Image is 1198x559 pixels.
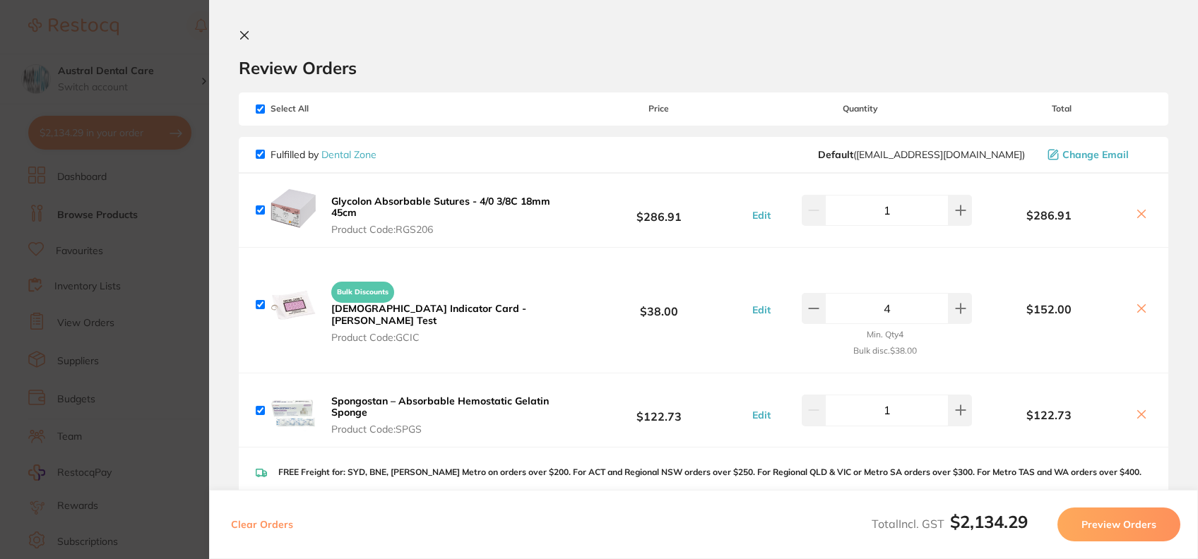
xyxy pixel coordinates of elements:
[818,148,853,161] b: Default
[569,291,749,318] b: $38.00
[271,188,316,233] img: Z3IwNzE5bQ
[331,395,549,419] b: Spongostan – Absorbable Hemostatic Gelatin Sponge
[818,149,1025,160] span: hello@dentalzone.com.au
[227,507,297,541] button: Clear Orders
[321,148,376,161] a: Dental Zone
[872,517,1028,531] span: Total Incl. GST
[972,409,1126,421] b: $122.73
[271,390,316,431] img: Z25lZTI2ZA
[331,332,565,343] span: Product Code: GCIC
[327,195,569,236] button: Glycolon Absorbable Sutures - 4/0 3/8C 18mm 45cm Product Code:RGS206
[853,346,917,356] small: Bulk disc. $38.00
[1043,148,1151,161] button: Change Email
[972,209,1126,222] b: $286.91
[950,511,1028,532] b: $2,134.29
[867,330,903,339] small: Min. Qty 4
[972,303,1126,315] b: $152.00
[748,409,775,421] button: Edit
[972,104,1151,114] span: Total
[331,423,565,435] span: Product Code: SPGS
[327,395,569,435] button: Spongostan – Absorbable Hemostatic Gelatin Sponge Product Code:SPGS
[256,104,397,114] span: Select All
[271,282,316,327] img: dWU1dHI2bA
[331,195,550,219] b: Glycolon Absorbable Sutures - 4/0 3/8C 18mm 45cm
[331,282,394,303] span: Bulk Discounts
[239,57,1168,78] h2: Review Orders
[1057,507,1180,541] button: Preview Orders
[748,303,775,316] button: Edit
[278,467,1141,477] p: FREE Freight for: SYD, BNE, [PERSON_NAME] Metro on orders over $200. For ACT and Regional NSW ord...
[327,275,569,343] button: Bulk Discounts [DEMOGRAPHIC_DATA] Indicator Card - [PERSON_NAME] Test Product Code:GCIC
[331,302,526,326] b: [DEMOGRAPHIC_DATA] Indicator Card - [PERSON_NAME] Test
[331,224,565,235] span: Product Code: RGS206
[748,104,972,114] span: Quantity
[569,104,749,114] span: Price
[569,197,749,223] b: $286.91
[748,209,775,222] button: Edit
[1062,149,1129,160] span: Change Email
[569,397,749,423] b: $122.73
[271,149,376,160] p: Fulfilled by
